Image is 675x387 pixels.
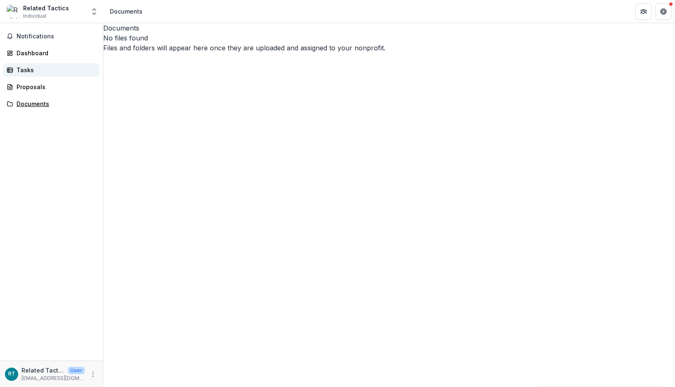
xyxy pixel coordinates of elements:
[23,12,46,20] span: Individual
[3,30,100,43] button: Notifications
[17,99,93,108] div: Documents
[8,371,15,377] div: Related Tactics
[17,33,96,40] span: Notifications
[88,3,100,20] button: Open entity switcher
[655,3,672,20] button: Get Help
[107,5,146,17] nav: breadcrumb
[635,3,652,20] button: Partners
[17,49,93,57] div: Dashboard
[21,375,85,382] p: [EMAIL_ADDRESS][DOMAIN_NAME]
[103,33,675,43] p: No files found
[17,83,93,91] div: Proposals
[88,369,98,379] button: More
[7,5,20,18] img: Related Tactics
[23,4,69,12] div: Related Tactics
[68,367,85,374] p: User
[3,46,100,60] a: Dashboard
[3,80,100,94] a: Proposals
[103,23,675,33] h3: Documents
[110,7,143,16] div: Documents
[3,63,100,77] a: Tasks
[21,366,64,375] p: Related Tactics
[103,43,675,53] p: Files and folders will appear here once they are uploaded and assigned to your nonprofit.
[17,66,93,74] div: Tasks
[3,97,100,111] a: Documents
